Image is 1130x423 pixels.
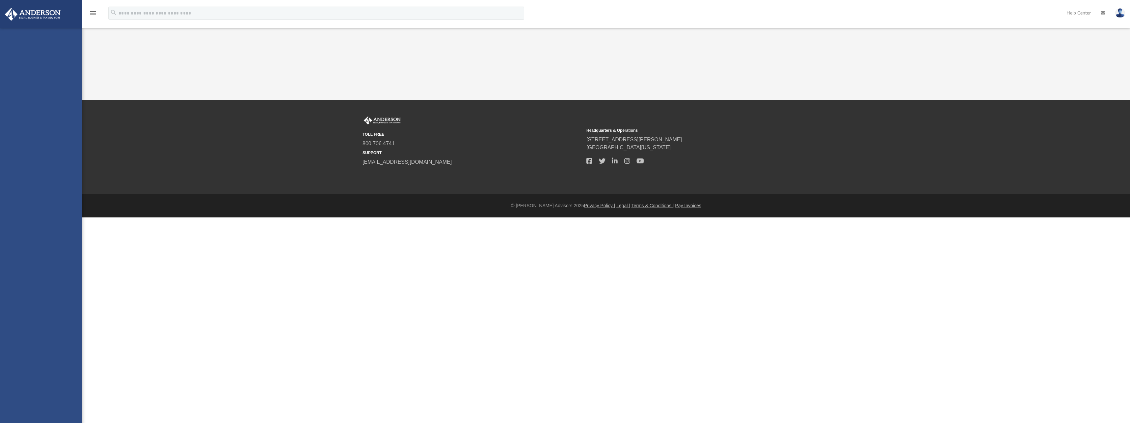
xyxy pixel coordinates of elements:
[1115,8,1125,18] img: User Pic
[82,202,1130,209] div: © [PERSON_NAME] Advisors 2025
[616,203,630,208] a: Legal |
[89,13,97,17] a: menu
[110,9,117,16] i: search
[584,203,615,208] a: Privacy Policy |
[363,131,582,137] small: TOLL FREE
[363,116,402,125] img: Anderson Advisors Platinum Portal
[3,8,63,21] img: Anderson Advisors Platinum Portal
[586,145,671,150] a: [GEOGRAPHIC_DATA][US_STATE]
[675,203,701,208] a: Pay Invoices
[586,127,806,133] small: Headquarters & Operations
[363,141,395,146] a: 800.706.4741
[586,137,682,142] a: [STREET_ADDRESS][PERSON_NAME]
[363,150,582,156] small: SUPPORT
[632,203,674,208] a: Terms & Conditions |
[89,9,97,17] i: menu
[363,159,452,165] a: [EMAIL_ADDRESS][DOMAIN_NAME]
